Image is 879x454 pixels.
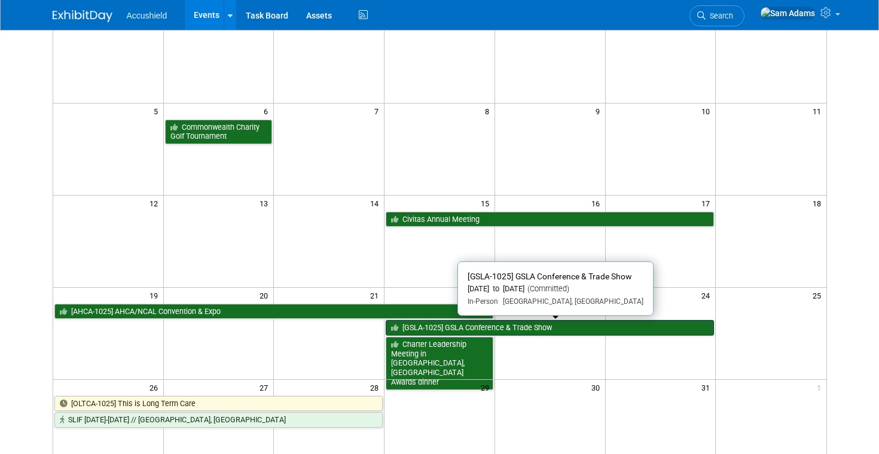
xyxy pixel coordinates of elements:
img: ExhibitDay [53,10,112,22]
a: Civitas Annual Meeting [386,212,714,227]
span: 18 [811,196,826,211]
span: 28 [369,380,384,395]
span: 13 [258,196,273,211]
span: 21 [369,288,384,303]
span: 27 [258,380,273,395]
a: SLIF [DATE]-[DATE] // [GEOGRAPHIC_DATA], [GEOGRAPHIC_DATA] [54,412,383,428]
span: In-Person [468,297,498,306]
img: Sam Adams [760,7,816,20]
span: 26 [148,380,163,395]
span: 9 [594,103,605,118]
span: (Committed) [524,284,569,293]
span: 24 [700,288,715,303]
a: [GSLA-1025] GSLA Conference & Trade Show [386,320,714,336]
a: [AHCA-1025] AHCA/NCAL Convention & Expo [54,304,493,319]
span: 30 [590,380,605,395]
span: 29 [480,380,495,395]
div: [DATE] to [DATE] [468,284,643,294]
span: 25 [811,288,826,303]
span: 19 [148,288,163,303]
a: [OLTCA-1025] This is Long Term Care [54,396,383,412]
span: 31 [700,380,715,395]
span: 17 [700,196,715,211]
span: 15 [480,196,495,211]
span: Accushield [127,11,167,20]
span: 20 [258,288,273,303]
span: 6 [263,103,273,118]
span: Search [706,11,733,20]
span: 1 [816,380,826,395]
span: 14 [369,196,384,211]
a: Search [689,5,744,26]
span: 16 [590,196,605,211]
span: 5 [152,103,163,118]
span: [GEOGRAPHIC_DATA], [GEOGRAPHIC_DATA] [498,297,643,306]
a: Commonwealth Charity Golf Tournament [165,120,273,144]
span: 11 [811,103,826,118]
a: Charter Leadership Meeting in [GEOGRAPHIC_DATA], [GEOGRAPHIC_DATA] Awards dinner [386,337,493,390]
span: 8 [484,103,495,118]
span: 7 [373,103,384,118]
span: [GSLA-1025] GSLA Conference & Trade Show [468,272,631,281]
span: 10 [700,103,715,118]
span: 12 [148,196,163,211]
